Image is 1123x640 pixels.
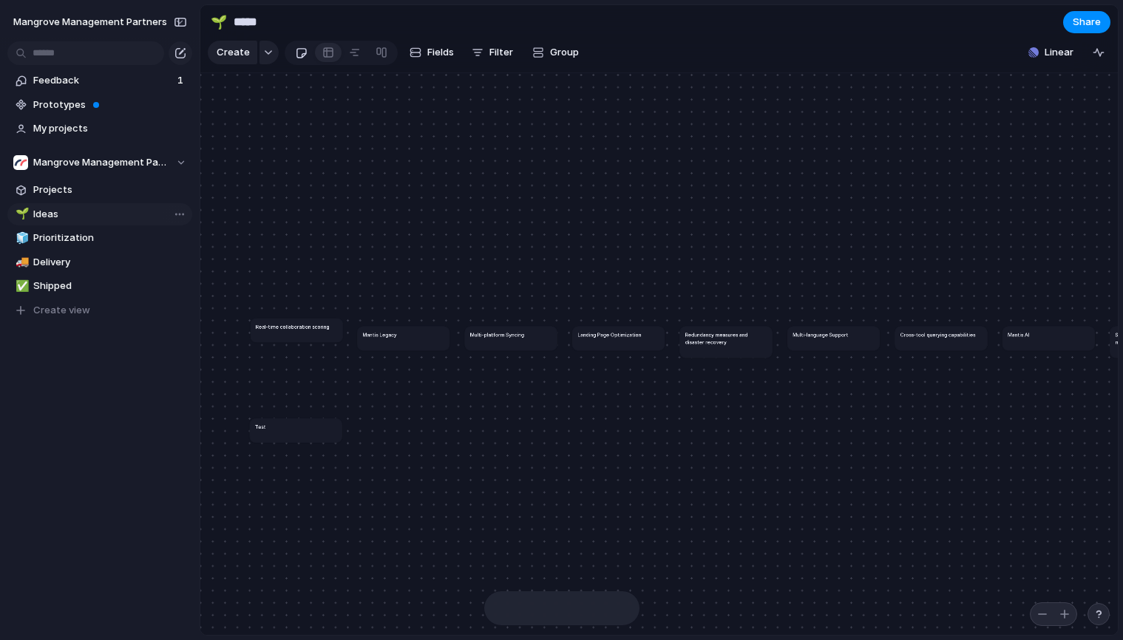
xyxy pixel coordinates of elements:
[7,69,192,92] a: Feedback1
[7,152,192,174] button: Mangrove Management Partners
[33,155,169,170] span: Mangrove Management Partners
[466,41,519,64] button: Filter
[13,207,28,222] button: 🌱
[7,275,192,297] a: ✅Shipped
[7,251,192,273] a: 🚚Delivery
[7,227,192,249] a: 🧊Prioritization
[13,15,167,30] span: Mangrove Management Partners
[1063,11,1110,33] button: Share
[685,330,767,345] h1: Redundancy measures and disaster recovery
[427,45,454,60] span: Fields
[255,423,266,430] h1: Test
[7,179,192,201] a: Projects
[7,299,192,321] button: Create view
[489,45,513,60] span: Filter
[470,330,524,338] h1: Multi-platform Syncing
[7,118,192,140] a: My projects
[793,330,848,338] h1: Multi-language Support
[208,41,257,64] button: Create
[33,303,90,318] span: Create view
[16,205,26,222] div: 🌱
[550,45,579,60] span: Group
[16,278,26,295] div: ✅
[33,255,187,270] span: Delivery
[13,255,28,270] button: 🚚
[33,207,187,222] span: Ideas
[13,231,28,245] button: 🧊
[577,330,641,338] h1: Landing Page Optimization
[33,73,173,88] span: Feedback
[1008,330,1029,338] h1: Mantis AI
[211,12,227,32] div: 🌱
[207,10,231,34] button: 🌱
[7,94,192,116] a: Prototypes
[16,253,26,270] div: 🚚
[256,322,330,330] h1: Real-time collaboration scoring
[13,279,28,293] button: ✅
[525,41,586,64] button: Group
[900,330,976,338] h1: Cross-tool querying capabilities
[177,73,186,88] span: 1
[7,10,193,34] button: Mangrove Management Partners
[33,231,187,245] span: Prioritization
[33,183,187,197] span: Projects
[33,98,187,112] span: Prototypes
[404,41,460,64] button: Fields
[1022,41,1079,64] button: Linear
[1073,15,1101,30] span: Share
[7,203,192,225] a: 🌱Ideas
[16,230,26,247] div: 🧊
[362,330,396,338] h1: Mantis Legacy
[33,279,187,293] span: Shipped
[33,121,187,136] span: My projects
[1045,45,1073,60] span: Linear
[217,45,250,60] span: Create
